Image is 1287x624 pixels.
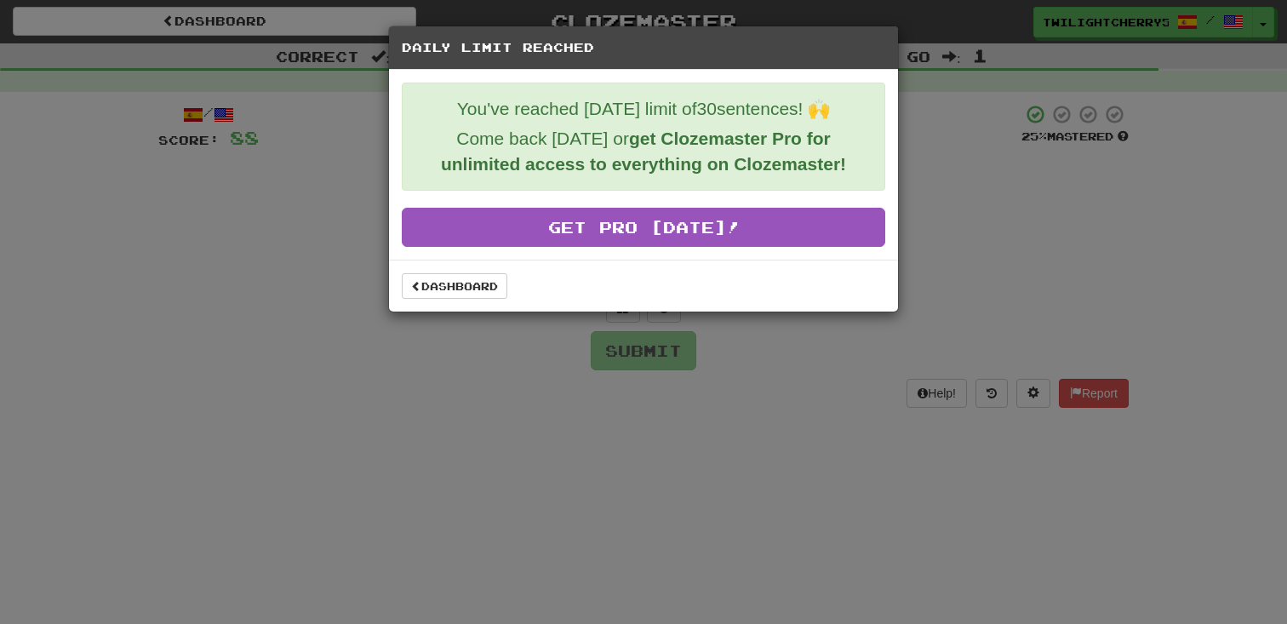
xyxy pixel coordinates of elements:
[415,96,872,122] p: You've reached [DATE] limit of 30 sentences! 🙌
[402,273,507,299] a: Dashboard
[402,39,885,56] h5: Daily Limit Reached
[441,129,846,174] strong: get Clozemaster Pro for unlimited access to everything on Clozemaster!
[402,208,885,247] a: Get Pro [DATE]!
[415,126,872,177] p: Come back [DATE] or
